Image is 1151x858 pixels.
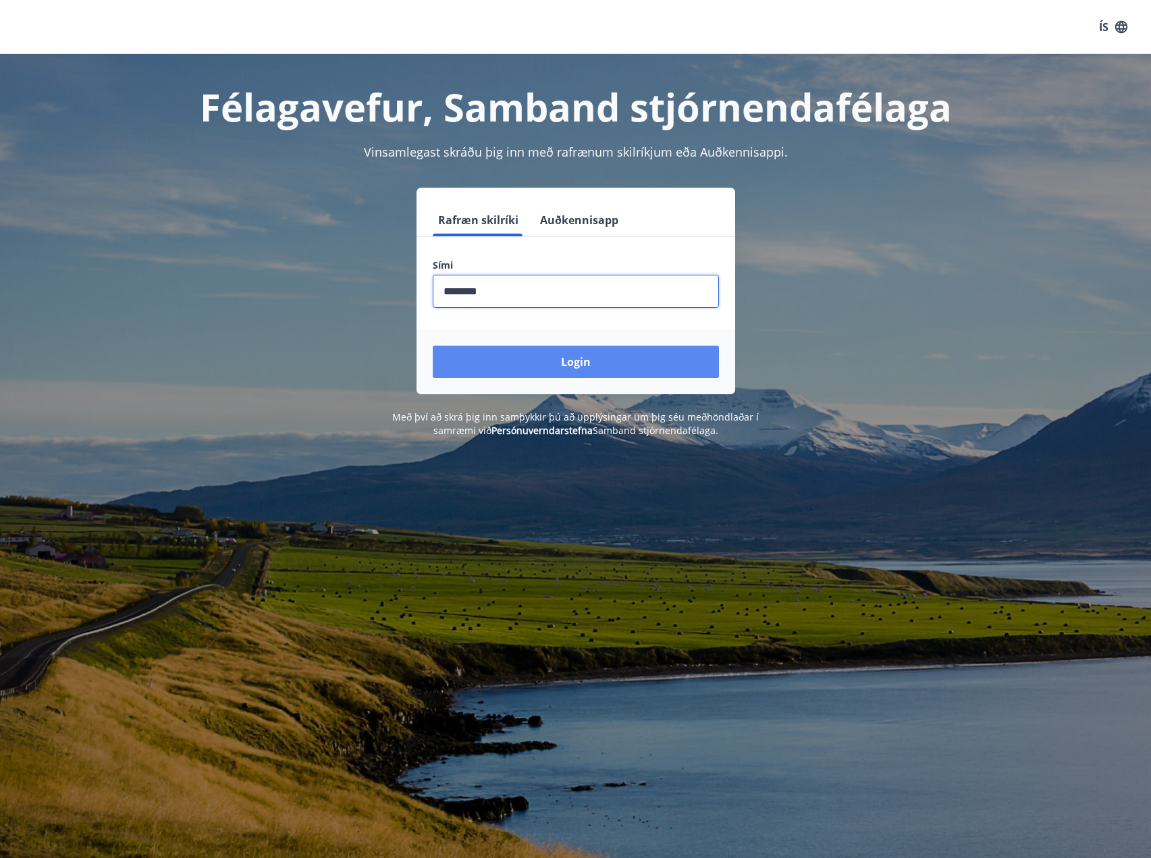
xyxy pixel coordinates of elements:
button: Auðkennisapp [535,204,624,236]
span: Með því að skrá þig inn samþykkir þú að upplýsingar um þig séu meðhöndlaðar í samræmi við Samband... [392,410,759,437]
h1: Félagavefur, Samband stjórnendafélaga [106,81,1046,132]
a: Persónuverndarstefna [491,424,593,437]
label: Sími [433,259,719,272]
button: ÍS [1092,15,1135,39]
button: Rafræn skilríki [433,204,524,236]
span: Vinsamlegast skráðu þig inn með rafrænum skilríkjum eða Auðkennisappi. [364,144,788,160]
button: Login [433,346,719,378]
